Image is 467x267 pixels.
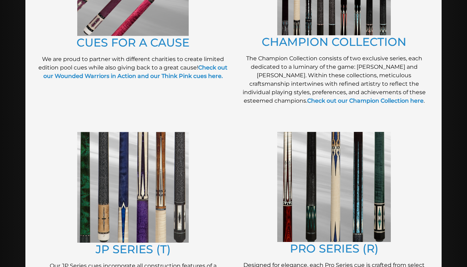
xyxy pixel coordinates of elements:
[307,97,424,104] a: Check out our Champion Collection here
[96,242,171,256] a: JP SERIES (T)
[237,54,431,105] p: The Champion Collection consists of two exclusive series, each dedicated to a luminary of the gam...
[262,35,406,49] a: CHAMPION COLLECTION
[290,242,378,255] a: PRO SERIES (R)
[77,36,189,49] a: CUES FOR A CAUSE
[36,55,230,80] p: We are proud to partner with different charities to create limited edition pool cues while also g...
